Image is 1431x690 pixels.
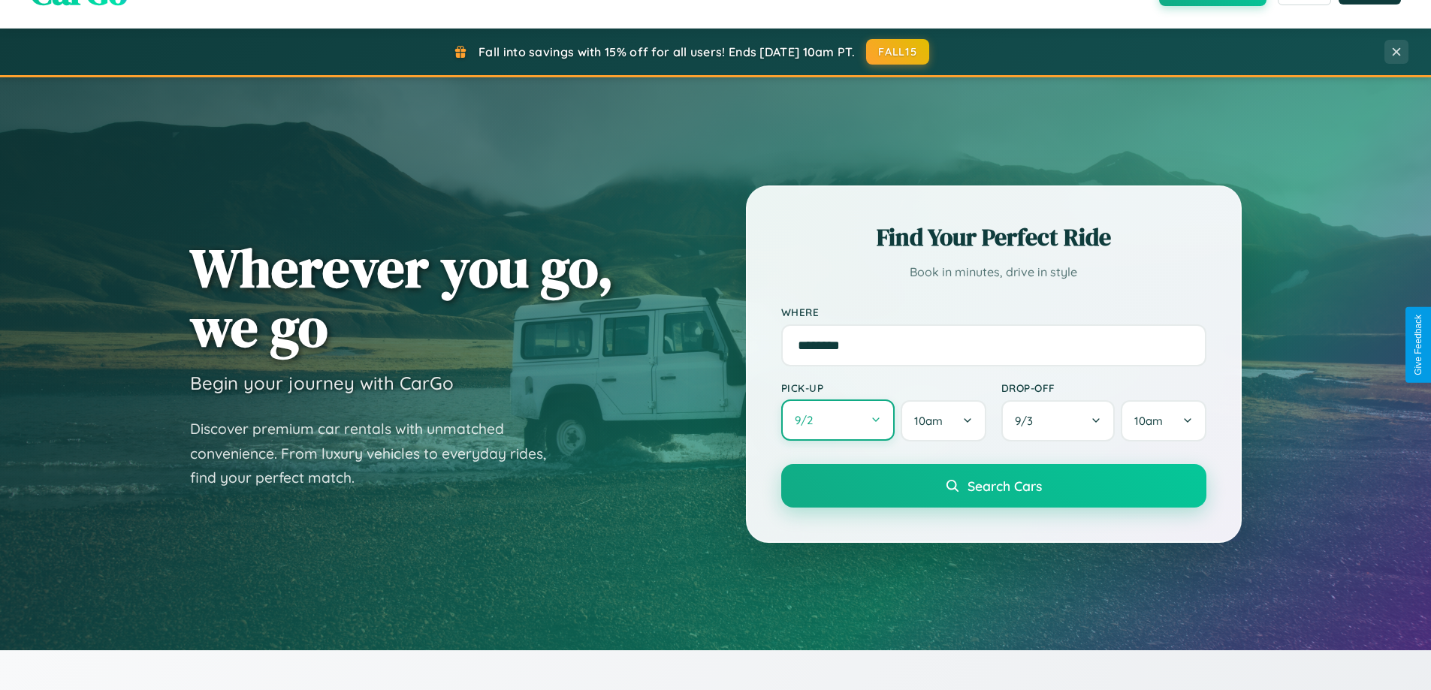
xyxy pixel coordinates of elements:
div: Give Feedback [1413,315,1423,375]
span: 10am [914,414,943,428]
h2: Find Your Perfect Ride [781,221,1206,254]
button: 9/3 [1001,400,1116,441]
h1: Wherever you go, we go [190,238,614,357]
span: 9 / 2 [795,413,820,427]
h3: Begin your journey with CarGo [190,372,454,394]
p: Discover premium car rentals with unmatched convenience. From luxury vehicles to everyday rides, ... [190,417,566,490]
label: Drop-off [1001,381,1206,394]
label: Pick-up [781,381,986,394]
span: 9 / 3 [1015,414,1040,428]
button: 9/2 [781,399,895,441]
span: Fall into savings with 15% off for all users! Ends [DATE] 10am PT. [479,44,855,59]
span: Search Cars [968,478,1042,494]
button: 10am [1121,400,1206,441]
button: FALL15 [866,39,929,65]
button: 10am [901,400,986,441]
label: Where [781,306,1206,318]
button: Search Cars [781,464,1206,508]
p: Book in minutes, drive in style [781,261,1206,283]
span: 10am [1134,414,1163,428]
